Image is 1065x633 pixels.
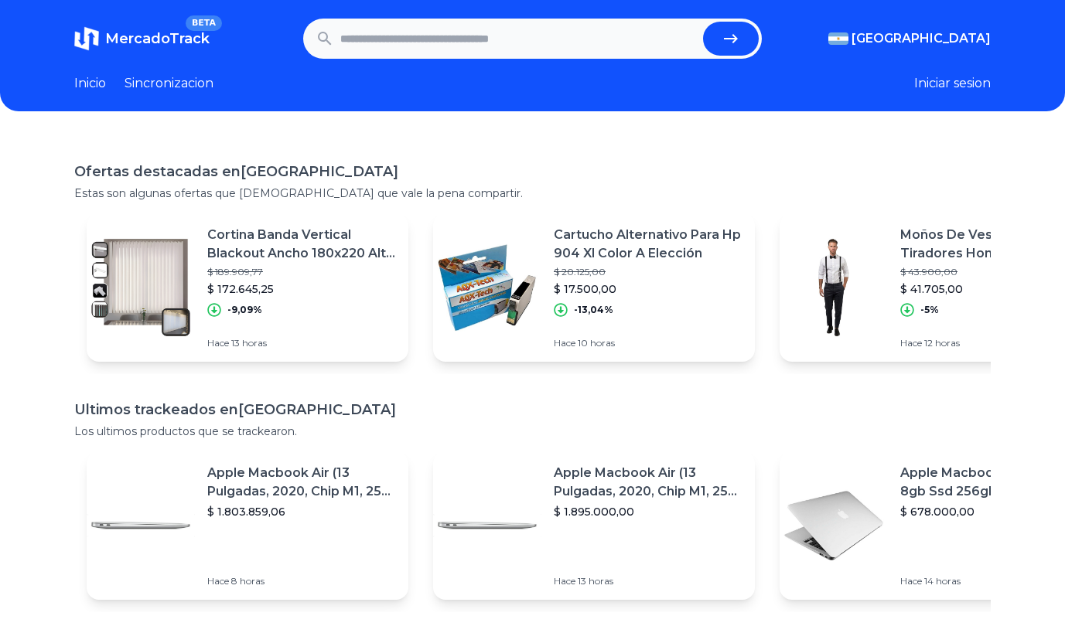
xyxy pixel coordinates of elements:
a: Featured imageCortina Banda Vertical Blackout Ancho 180x220 Alto Hot Sale$ 189.909,77$ 172.645,25... [87,213,408,362]
img: Featured image [87,233,195,342]
p: $ 1.803.859,06 [207,504,396,519]
p: $ 1.895.000,00 [554,504,742,519]
p: Apple Macbook Air (13 Pulgadas, 2020, Chip M1, 256 Gb De Ssd, 8 Gb De Ram) - Plata [207,464,396,501]
span: MercadoTrack [105,30,210,47]
p: -9,09% [227,304,262,316]
a: Featured imageApple Macbook Air (13 Pulgadas, 2020, Chip M1, 256 Gb De Ssd, 8 Gb De Ram) - Plata$... [433,451,755,600]
p: Apple Macbook Air (13 Pulgadas, 2020, Chip M1, 256 Gb De Ssd, 8 Gb De Ram) - Plata [554,464,742,501]
p: -13,04% [574,304,613,316]
img: Featured image [87,471,195,580]
a: Featured imageCartucho Alternativo Para Hp 904 Xl Color A Elección$ 20.125,00$ 17.500,00-13,04%Ha... [433,213,755,362]
p: Estas son algunas ofertas que [DEMOGRAPHIC_DATA] que vale la pena compartir. [74,185,991,201]
button: [GEOGRAPHIC_DATA] [828,29,991,48]
img: Featured image [780,233,888,342]
h1: Ofertas destacadas en [GEOGRAPHIC_DATA] [74,161,991,182]
p: Cortina Banda Vertical Blackout Ancho 180x220 Alto Hot Sale [207,226,396,263]
img: MercadoTrack [74,26,99,51]
span: BETA [186,15,222,31]
p: Los ultimos productos que se trackearon. [74,424,991,439]
p: $ 189.909,77 [207,266,396,278]
img: Argentina [828,32,848,45]
p: $ 20.125,00 [554,266,742,278]
p: Hace 13 horas [554,575,742,587]
a: Sincronizacion [125,74,213,93]
a: Inicio [74,74,106,93]
p: Hace 8 horas [207,575,396,587]
p: Hace 13 horas [207,337,396,349]
p: Hace 10 horas [554,337,742,349]
a: Featured imageApple Macbook Air (13 Pulgadas, 2020, Chip M1, 256 Gb De Ssd, 8 Gb De Ram) - Plata$... [87,451,408,600]
h1: Ultimos trackeados en [GEOGRAPHIC_DATA] [74,399,991,420]
span: [GEOGRAPHIC_DATA] [852,29,991,48]
a: MercadoTrackBETA [74,26,210,51]
img: Featured image [433,471,541,580]
img: Featured image [780,471,888,580]
p: Cartucho Alternativo Para Hp 904 Xl Color A Elección [554,226,742,263]
button: Iniciar sesion [914,74,991,93]
img: Featured image [433,233,541,342]
p: -5% [920,304,939,316]
p: $ 172.645,25 [207,281,396,297]
p: $ 17.500,00 [554,281,742,297]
